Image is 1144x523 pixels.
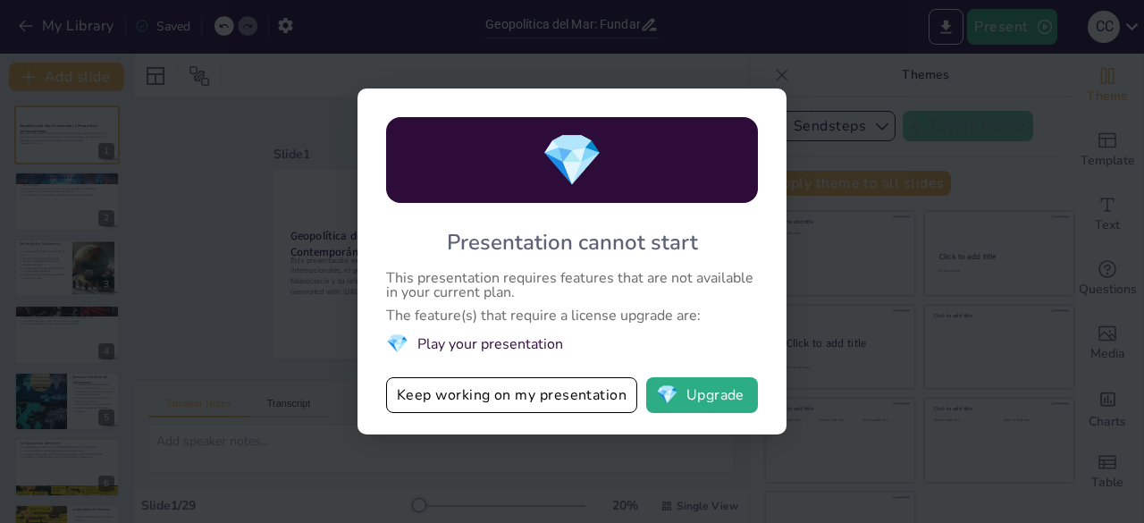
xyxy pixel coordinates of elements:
div: The feature(s) that require a license upgrade are: [386,308,758,323]
span: diamond [386,332,408,356]
li: Play your presentation [386,332,758,356]
span: diamond [541,126,603,195]
div: This presentation requires features that are not available in your current plan. [386,271,758,299]
div: Presentation cannot start [447,228,698,257]
button: Keep working on my presentation [386,377,637,413]
button: diamondUpgrade [646,377,758,413]
span: diamond [656,386,678,404]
